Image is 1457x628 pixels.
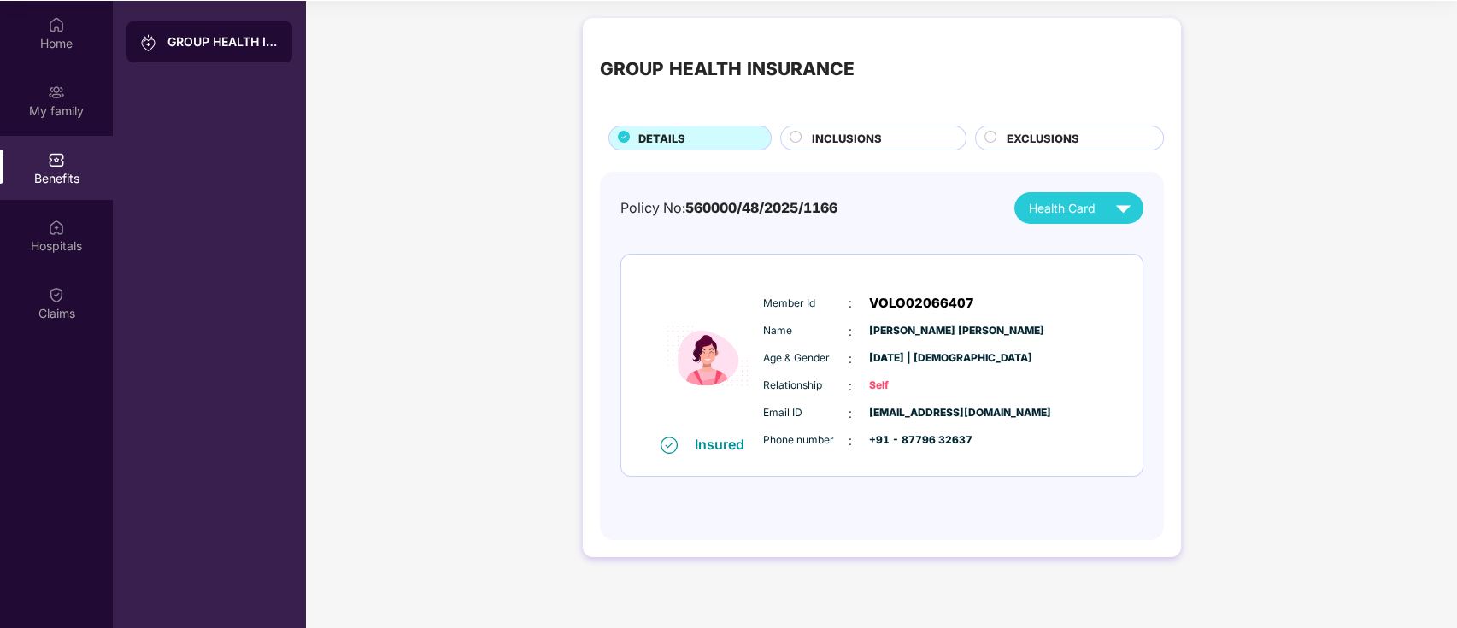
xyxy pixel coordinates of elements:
span: Self [869,378,955,394]
span: [EMAIL_ADDRESS][DOMAIN_NAME] [869,405,955,421]
button: Health Card [1014,192,1143,224]
span: [DATE] | [DEMOGRAPHIC_DATA] [869,350,955,367]
img: svg+xml;base64,PHN2ZyBpZD0iQ2xhaW0iIHhtbG5zPSJodHRwOi8vd3d3LnczLm9yZy8yMDAwL3N2ZyIgd2lkdGg9IjIwIi... [48,286,65,303]
span: Relationship [763,378,849,394]
img: svg+xml;base64,PHN2ZyB3aWR0aD0iMjAiIGhlaWdodD0iMjAiIHZpZXdCb3g9IjAgMCAyMCAyMCIgZmlsbD0ibm9uZSIgeG... [140,34,157,51]
img: svg+xml;base64,PHN2ZyBpZD0iQmVuZWZpdHMiIHhtbG5zPSJodHRwOi8vd3d3LnczLm9yZy8yMDAwL3N2ZyIgd2lkdGg9Ij... [48,151,65,168]
span: 560000/48/2025/1166 [685,200,837,216]
span: Health Card [1029,199,1096,218]
span: : [849,431,852,450]
span: DETAILS [638,130,685,147]
img: svg+xml;base64,PHN2ZyBpZD0iSG9zcGl0YWxzIiB4bWxucz0iaHR0cDovL3d3dy53My5vcmcvMjAwMC9zdmciIHdpZHRoPS... [48,219,65,236]
span: : [849,349,852,368]
img: svg+xml;base64,PHN2ZyBpZD0iSG9tZSIgeG1sbnM9Imh0dHA6Ly93d3cudzMub3JnLzIwMDAvc3ZnIiB3aWR0aD0iMjAiIG... [48,16,65,33]
span: Member Id [763,296,849,312]
img: icon [656,277,759,435]
span: : [849,322,852,341]
span: : [849,377,852,396]
span: Age & Gender [763,350,849,367]
span: EXCLUSIONS [1007,130,1079,147]
img: svg+xml;base64,PHN2ZyB3aWR0aD0iMjAiIGhlaWdodD0iMjAiIHZpZXdCb3g9IjAgMCAyMCAyMCIgZmlsbD0ibm9uZSIgeG... [48,84,65,101]
span: : [849,404,852,423]
span: Email ID [763,405,849,421]
span: +91 - 87796 32637 [869,432,955,449]
span: [PERSON_NAME] [PERSON_NAME] [869,323,955,339]
div: Insured [695,436,755,453]
img: svg+xml;base64,PHN2ZyB4bWxucz0iaHR0cDovL3d3dy53My5vcmcvMjAwMC9zdmciIHdpZHRoPSIxNiIgaGVpZ2h0PSIxNi... [661,437,678,454]
span: Name [763,323,849,339]
span: VOLO02066407 [869,293,974,314]
span: INCLUSIONS [812,130,882,147]
span: Phone number [763,432,849,449]
div: GROUP HEALTH INSURANCE [167,33,279,50]
div: Policy No: [620,197,837,219]
img: svg+xml;base64,PHN2ZyB4bWxucz0iaHR0cDovL3d3dy53My5vcmcvMjAwMC9zdmciIHZpZXdCb3g9IjAgMCAyNCAyNCIgd2... [1108,193,1138,223]
span: : [849,294,852,313]
div: GROUP HEALTH INSURANCE [600,56,855,84]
